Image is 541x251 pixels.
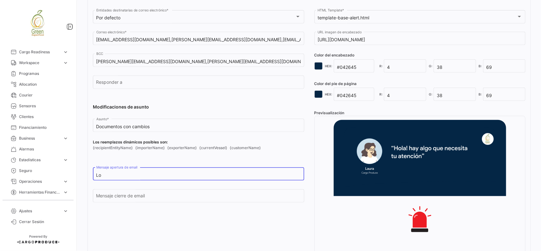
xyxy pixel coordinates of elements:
[22,8,54,39] img: 82d34080-0056-4c5d-9242-5a2d203e083a.jpeg
[5,122,71,133] a: Financiamiento
[63,49,68,55] span: expand_more
[135,145,165,151] span: {importerName}
[19,60,60,66] span: Workspace
[314,81,526,87] div: Color del pie de página
[429,63,432,69] span: G:
[314,110,345,115] span: Previsualización
[93,139,304,145] span: Los reemplazos dinámicos posibles son:
[63,157,68,163] span: expand_more
[19,179,60,184] span: Operaciones
[19,92,68,98] span: Courier
[5,111,71,122] a: Clientes
[379,63,383,69] span: R:
[379,92,383,97] span: R:
[5,165,71,176] a: Seguro
[5,101,71,111] a: Sensores
[5,79,71,90] a: Allocation
[63,60,68,66] span: expand_more
[167,145,197,151] span: {exporterName}
[314,52,526,58] div: Color del encabezado
[19,135,60,141] span: Business
[93,104,304,110] label: Modificaciones de asunto
[19,114,68,120] span: Clientes
[230,145,261,151] span: {customerName}
[19,189,60,195] span: Herramientas Financieras
[5,144,71,155] a: Alarmas
[96,15,121,20] mat-select-trigger: Por defecto
[19,219,68,225] span: Cerrar Sesión
[63,179,68,184] span: expand_more
[199,145,227,151] span: {currentVessel}
[5,68,71,79] a: Programas
[19,125,68,130] span: Financiamiento
[19,168,68,174] span: Seguro
[63,189,68,195] span: expand_more
[19,71,68,76] span: Programas
[19,146,68,152] span: Alarmas
[63,135,68,141] span: expand_more
[19,49,60,55] span: Cargo Readiness
[344,128,496,187] img: Header+Alarma+GSF.png
[19,157,60,163] span: Estadísticas
[63,208,68,214] span: expand_more
[19,82,68,87] span: Allocation
[325,63,332,69] span: HEX:
[19,208,60,214] span: Ajustes
[429,92,432,97] span: G:
[325,92,332,97] span: HEX:
[479,92,482,97] span: B:
[5,90,71,101] a: Courier
[318,15,369,20] mat-select-trigger: template-base-alert.html
[19,103,68,109] span: Sensores
[479,63,482,69] span: B:
[93,145,133,151] span: {recipientEntityName}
